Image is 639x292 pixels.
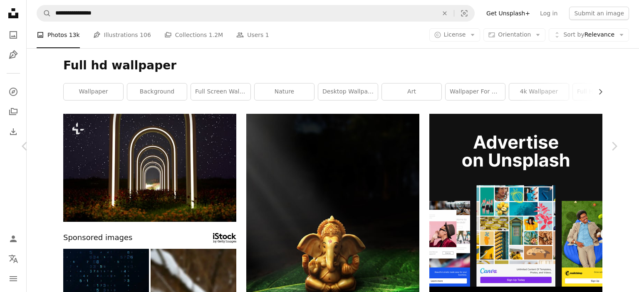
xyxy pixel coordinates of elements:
a: Log in / Sign up [5,231,22,247]
button: Visual search [454,5,474,21]
a: Collections [5,103,22,120]
a: Photos [5,27,22,43]
a: a row of arches lit up at night [63,164,236,172]
a: background [127,83,187,100]
a: full hd wallpaper pc [573,83,632,100]
button: scroll list to the right [593,83,602,100]
a: nature [255,83,314,100]
span: License [444,31,466,38]
span: 1.2M [209,30,223,39]
button: Submit an image [569,7,629,20]
button: License [429,28,480,42]
a: Collections 1.2M [164,22,223,48]
span: Sort by [563,31,584,38]
a: Illustrations 106 [93,22,151,48]
a: art [382,83,441,100]
a: Log in [535,7,562,20]
form: Find visuals sitewide [37,5,475,22]
a: Explore [5,83,22,100]
a: Get Unsplash+ [481,7,535,20]
button: Menu [5,270,22,287]
span: Relevance [563,31,614,39]
button: Sort byRelevance [549,28,629,42]
a: wallpaper [64,83,123,100]
span: 106 [140,30,151,39]
a: Illustrations [5,47,22,63]
a: desktop wallpaper [318,83,378,100]
img: file-1636576776643-80d394b7be57image [429,114,602,287]
a: full screen wallpaper [191,83,250,100]
a: Users 1 [236,22,269,48]
span: 1 [265,30,269,39]
button: Search Unsplash [37,5,51,21]
button: Language [5,250,22,267]
span: Orientation [498,31,531,38]
h1: Full hd wallpaper [63,58,602,73]
img: a row of arches lit up at night [63,114,236,222]
button: Clear [436,5,454,21]
button: Orientation [483,28,545,42]
span: Sponsored images [63,232,132,244]
a: gold dragon figurine on green leaf [246,241,419,249]
a: wallpaper for mobile [446,83,505,100]
a: Next [589,106,639,186]
a: 4k wallpaper [509,83,569,100]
